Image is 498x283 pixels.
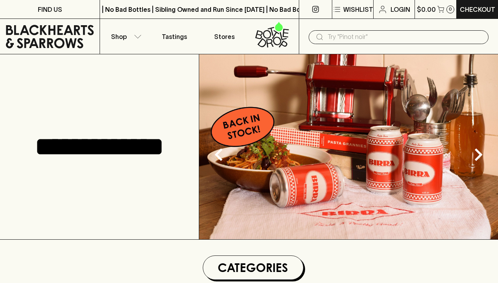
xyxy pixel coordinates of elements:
[199,54,498,239] img: optimise
[100,19,150,54] button: Shop
[206,259,300,276] h1: Categories
[449,7,452,11] p: 0
[460,5,495,14] p: Checkout
[203,139,235,170] button: Previous
[391,5,410,14] p: Login
[417,5,436,14] p: $0.00
[200,19,249,54] a: Stores
[162,32,187,41] p: Tastings
[343,5,373,14] p: Wishlist
[38,5,62,14] p: FIND US
[214,32,235,41] p: Stores
[150,19,199,54] a: Tastings
[328,31,482,43] input: Try "Pinot noir"
[111,32,127,41] p: Shop
[463,139,494,170] button: Next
